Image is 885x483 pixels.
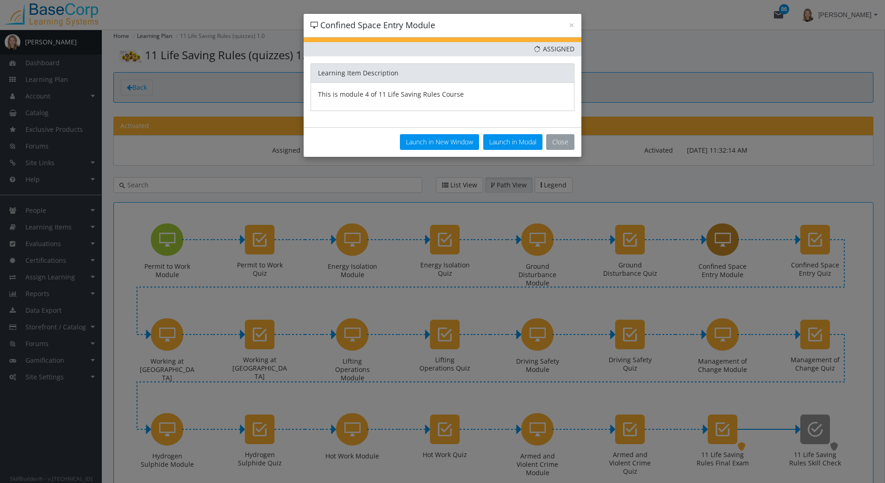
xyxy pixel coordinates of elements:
button: Launch in New Window [400,134,479,150]
div: Learning Item Description [311,63,574,82]
span: Assigned [534,44,574,53]
button: Close [546,134,574,150]
p: This is module 4 of 11 Life Saving Rules Course [318,90,567,99]
button: × [569,20,574,30]
span: Confined Space Entry Module [320,19,435,31]
button: Launch in Modal [483,134,542,150]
